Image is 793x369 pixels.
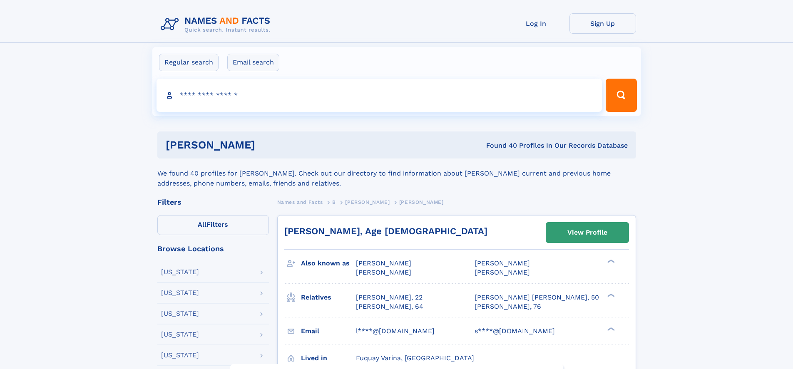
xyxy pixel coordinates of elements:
h3: Email [301,324,356,338]
label: Email search [227,54,279,71]
span: [PERSON_NAME] [356,268,411,276]
div: We found 40 profiles for [PERSON_NAME]. Check out our directory to find information about [PERSON... [157,158,636,188]
span: [PERSON_NAME] [345,199,390,205]
h3: Also known as [301,256,356,270]
h3: Relatives [301,290,356,305]
span: [PERSON_NAME] [475,268,530,276]
a: View Profile [546,223,629,243]
span: [PERSON_NAME] [475,259,530,267]
a: Names and Facts [277,197,323,207]
div: [US_STATE] [161,310,199,317]
div: [US_STATE] [161,331,199,338]
span: B [332,199,336,205]
a: Sign Up [569,13,636,34]
span: All [198,220,206,228]
div: Browse Locations [157,245,269,253]
span: [PERSON_NAME] [399,199,444,205]
div: ❯ [605,259,615,264]
a: Log In [503,13,569,34]
div: [US_STATE] [161,352,199,359]
span: Fuquay Varina, [GEOGRAPHIC_DATA] [356,354,474,362]
a: [PERSON_NAME] [PERSON_NAME], 50 [475,293,599,302]
a: [PERSON_NAME], Age [DEMOGRAPHIC_DATA] [284,226,487,236]
div: Filters [157,198,269,206]
div: ❯ [605,326,615,332]
a: [PERSON_NAME], 64 [356,302,423,311]
h1: [PERSON_NAME] [166,140,371,150]
div: ❯ [605,292,615,298]
div: [US_STATE] [161,290,199,296]
a: [PERSON_NAME] [345,197,390,207]
h3: Lived in [301,351,356,365]
label: Filters [157,215,269,235]
button: Search Button [606,79,636,112]
div: [US_STATE] [161,269,199,275]
a: [PERSON_NAME], 76 [475,302,541,311]
div: Found 40 Profiles In Our Records Database [370,141,628,150]
div: View Profile [567,223,607,242]
img: Logo Names and Facts [157,13,277,36]
a: [PERSON_NAME], 22 [356,293,423,302]
a: B [332,197,336,207]
label: Regular search [159,54,219,71]
input: search input [157,79,602,112]
span: [PERSON_NAME] [356,259,411,267]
